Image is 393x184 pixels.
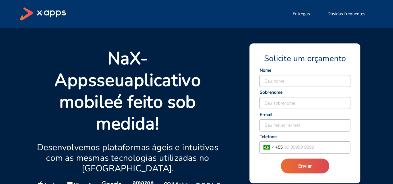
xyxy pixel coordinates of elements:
[260,75,350,87] input: Seu nome
[260,97,350,109] input: Seu sobrenome
[264,53,346,64] span: Solicite um orçamento
[320,8,373,20] button: Dúvidas frequentes
[293,11,310,17] span: Entregas
[281,159,329,173] button: Enviar
[260,119,350,131] input: Seu melhor e-mail
[54,47,148,92] strong: X-Apps
[35,48,221,135] p: Na seu é feito sob medida!
[327,11,366,17] span: Dúvidas frequentes
[283,141,350,153] input: 99 99999 9999
[285,8,318,20] button: Entregas
[35,142,221,174] p: Desenvolvemos plataformas ágeis e intuitivas com as mesmas tecnologias utilizadas no [GEOGRAPHIC_...
[275,144,283,150] span: + 55
[298,163,312,169] span: Enviar
[59,68,201,114] strong: aplicativo mobile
